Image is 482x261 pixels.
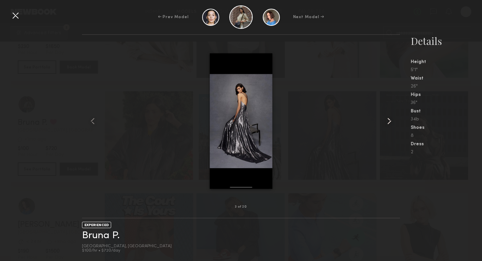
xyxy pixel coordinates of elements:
[411,101,482,105] div: 36"
[411,76,482,81] div: Waist
[411,34,482,48] div: Details
[293,14,324,20] div: Next Model →
[82,230,120,241] a: Bruna P.
[411,68,482,72] div: 5'1"
[411,125,482,130] div: Shoes
[411,117,482,122] div: 34b
[158,14,189,20] div: ← Prev Model
[411,134,482,138] div: 8
[411,84,482,89] div: 26"
[411,60,482,64] div: Height
[82,244,172,249] div: [GEOGRAPHIC_DATA], [GEOGRAPHIC_DATA]
[82,222,111,228] div: EXPERIENCED
[411,142,482,147] div: Dress
[411,150,482,155] div: 2
[82,249,172,253] div: $100/hr • $720/day
[411,93,482,97] div: Hips
[411,109,482,114] div: Bust
[235,205,247,209] div: 3 of 20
